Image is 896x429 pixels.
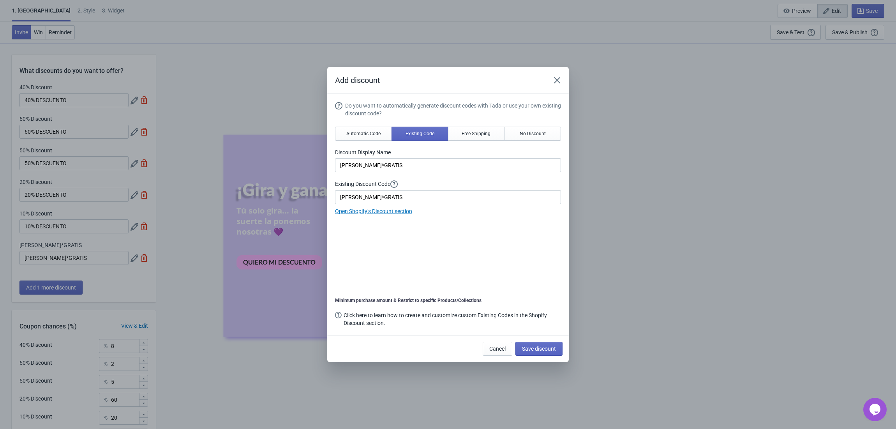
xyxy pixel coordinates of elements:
[462,131,490,137] span: Free Shipping
[335,297,561,304] div: Minimum purchase amount & Restrict to specific Products/Collections
[392,127,448,141] button: Existing Code
[522,346,556,352] span: Save discount
[489,346,506,352] span: Cancel
[520,131,546,137] span: No Discount
[406,131,434,137] span: Existing Code
[335,180,561,188] label: Existing Discount Code
[335,127,392,141] button: Automatic Code
[863,398,888,421] iframe: chat widget
[335,148,561,156] label: Discount Display Name
[550,73,564,87] button: Close
[345,102,561,117] div: Do you want to automatically generate discount codes with Tada or use your own existing discount ...
[346,131,381,137] span: Automatic Code
[344,311,561,327] div: Click here to learn how to create and customize custom Existing Codes in the Shopify Discount sec...
[448,127,505,141] button: Free Shipping
[504,127,561,141] button: No Discount
[335,208,412,214] a: Open Shopify’s Discount section
[515,342,563,356] button: Save discount
[335,75,542,86] h2: Add discount
[483,342,512,356] button: Cancel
